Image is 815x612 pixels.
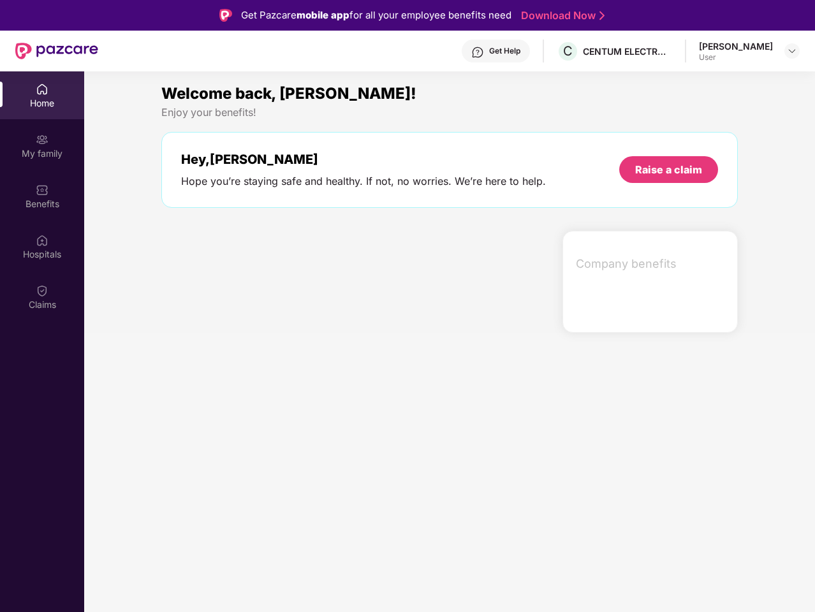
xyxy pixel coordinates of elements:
[576,255,727,273] span: Company benefits
[15,43,98,59] img: New Pazcare Logo
[699,40,773,52] div: [PERSON_NAME]
[583,45,672,57] div: CENTUM ELECTRONICS LIMITED
[297,9,349,21] strong: mobile app
[36,184,48,196] img: svg+xml;base64,PHN2ZyBpZD0iQmVuZWZpdHMiIHhtbG5zPSJodHRwOi8vd3d3LnczLm9yZy8yMDAwL3N2ZyIgd2lkdGg9Ij...
[36,234,48,247] img: svg+xml;base64,PHN2ZyBpZD0iSG9zcGl0YWxzIiB4bWxucz0iaHR0cDovL3d3dy53My5vcmcvMjAwMC9zdmciIHdpZHRoPS...
[181,175,546,188] div: Hope you’re staying safe and healthy. If not, no worries. We’re here to help.
[563,43,573,59] span: C
[521,9,601,22] a: Download Now
[219,9,232,22] img: Logo
[241,8,511,23] div: Get Pazcare for all your employee benefits need
[36,284,48,297] img: svg+xml;base64,PHN2ZyBpZD0iQ2xhaW0iIHhtbG5zPSJodHRwOi8vd3d3LnczLm9yZy8yMDAwL3N2ZyIgd2lkdGg9IjIwIi...
[787,46,797,56] img: svg+xml;base64,PHN2ZyBpZD0iRHJvcGRvd24tMzJ4MzIiIHhtbG5zPSJodHRwOi8vd3d3LnczLm9yZy8yMDAwL3N2ZyIgd2...
[36,133,48,146] img: svg+xml;base64,PHN2ZyB3aWR0aD0iMjAiIGhlaWdodD0iMjAiIHZpZXdCb3g9IjAgMCAyMCAyMCIgZmlsbD0ibm9uZSIgeG...
[161,106,738,119] div: Enjoy your benefits!
[36,83,48,96] img: svg+xml;base64,PHN2ZyBpZD0iSG9tZSIgeG1sbnM9Imh0dHA6Ly93d3cudzMub3JnLzIwMDAvc3ZnIiB3aWR0aD0iMjAiIG...
[699,52,773,62] div: User
[568,247,737,280] div: Company benefits
[489,46,520,56] div: Get Help
[635,163,702,177] div: Raise a claim
[471,46,484,59] img: svg+xml;base64,PHN2ZyBpZD0iSGVscC0zMngzMiIgeG1sbnM9Imh0dHA6Ly93d3cudzMub3JnLzIwMDAvc3ZnIiB3aWR0aD...
[181,152,546,167] div: Hey, [PERSON_NAME]
[161,84,416,103] span: Welcome back, [PERSON_NAME]!
[599,9,605,22] img: Stroke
